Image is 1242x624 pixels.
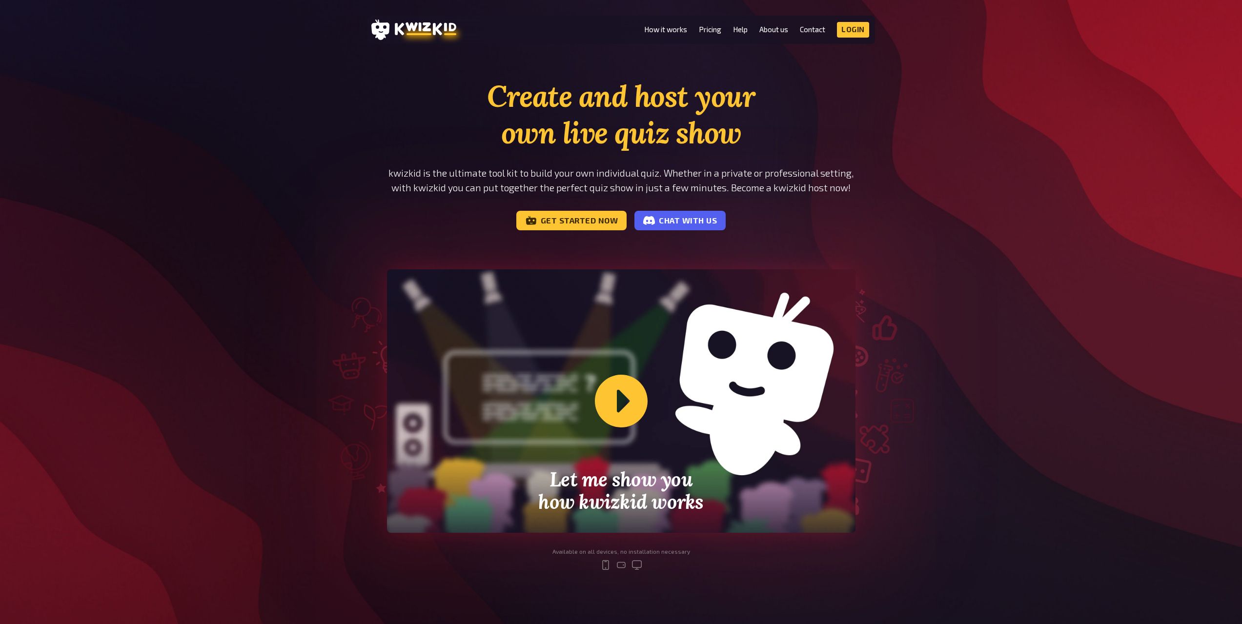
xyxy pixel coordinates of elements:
[644,25,687,34] a: How it works
[631,559,643,571] svg: desktop
[615,559,627,571] svg: tablet
[516,211,627,230] a: Get started now
[481,468,762,513] h2: Let me show you how kwizkid works
[759,25,788,34] a: About us
[634,211,726,230] a: Chat with us
[699,25,721,34] a: Pricing
[387,78,855,151] h1: Create and host your own live quiz show
[552,548,690,555] div: Available on all devices, no installation necessary
[800,25,825,34] a: Contact
[600,559,611,571] svg: mobile
[387,166,855,195] p: kwizkid is the ultimate tool kit to build your own individual quiz. Whether in a private or profe...
[733,25,748,34] a: Help
[837,22,869,38] a: Login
